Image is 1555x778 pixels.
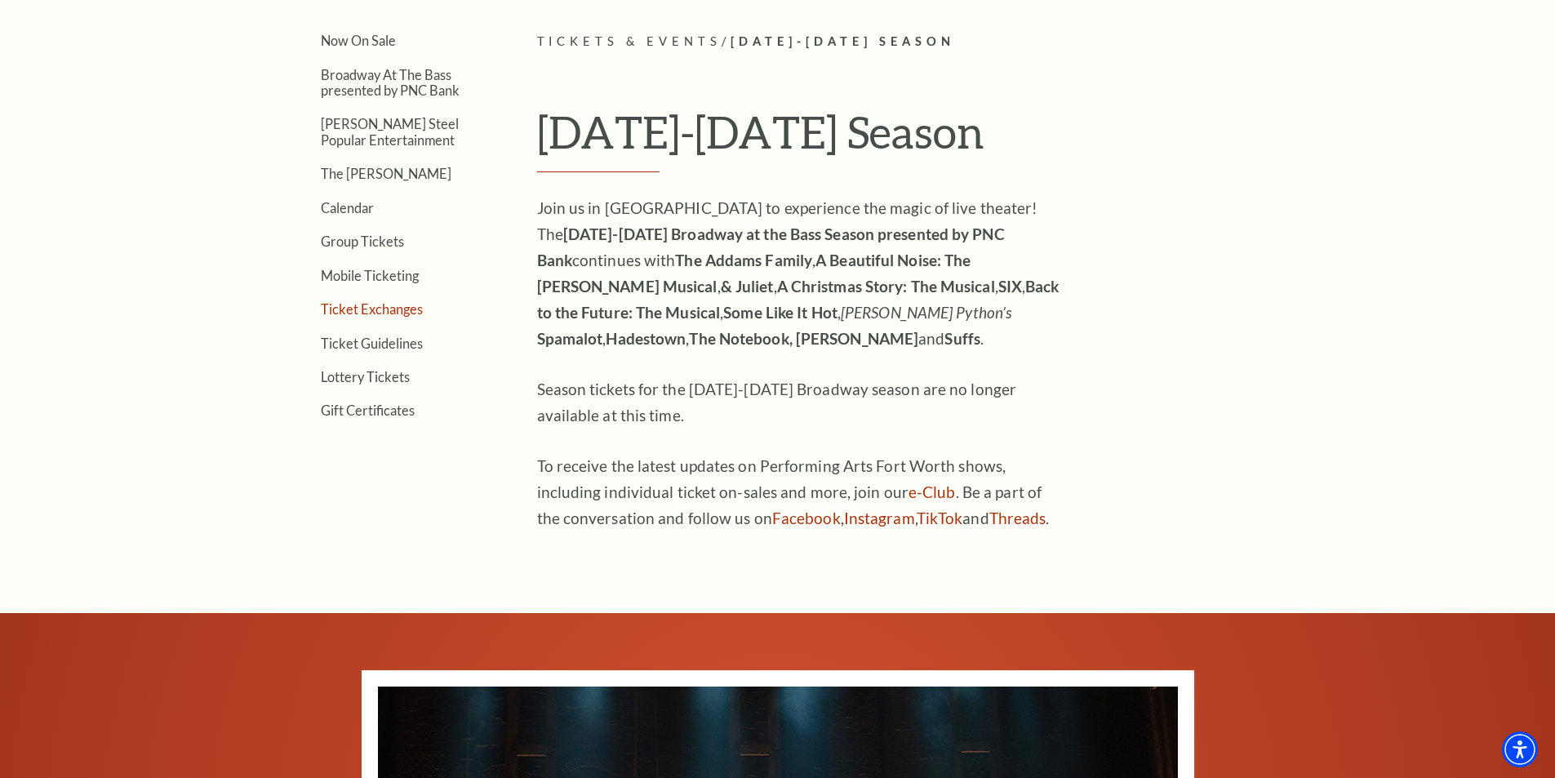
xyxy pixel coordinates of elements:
a: Lottery Tickets [321,369,410,385]
strong: Hadestown [606,329,686,348]
a: Calendar [321,200,374,216]
a: TikTok - open in a new tab [917,509,963,527]
strong: SIX [998,277,1022,296]
a: Group Tickets [321,233,404,249]
a: Instagram - open in a new tab [844,509,915,527]
h1: [DATE]-[DATE] Season [537,105,1284,172]
strong: The Addams Family [675,251,812,269]
span: [DATE]-[DATE] Season [731,34,955,48]
a: Broadway At The Bass presented by PNC Bank [321,67,460,98]
strong: A Christmas Story: The Musical [777,277,995,296]
a: Mobile Ticketing [321,268,419,283]
strong: [DATE]-[DATE] Broadway at the Bass Season presented by PNC Bank [537,225,1005,269]
strong: Suffs [944,329,980,348]
strong: A Beautiful Noise: The [PERSON_NAME] Musical [537,251,971,296]
a: [PERSON_NAME] Steel Popular Entertainment [321,116,459,147]
a: Facebook - open in a new tab [772,509,841,527]
strong: & Juliet [721,277,774,296]
strong: Some Like It Hot [723,303,837,322]
p: / [537,32,1284,52]
strong: Spamalot [537,329,603,348]
em: [PERSON_NAME] Python’s [841,303,1011,322]
p: To receive the latest updates on Performing Arts Fort Worth shows, including individual ticket on... [537,453,1068,531]
div: Accessibility Menu [1502,731,1538,767]
p: Season tickets for the [DATE]-[DATE] Broadway season are no longer available at this time. [537,376,1068,429]
p: Join us in [GEOGRAPHIC_DATA] to experience the magic of live theater! The continues with , , , , ... [537,195,1068,352]
strong: Back to the Future: The Musical [537,277,1060,322]
a: Ticket Exchanges [321,301,423,317]
strong: The Notebook, [PERSON_NAME] [689,329,918,348]
a: Threads - open in a new tab [989,509,1046,527]
a: Now On Sale [321,33,396,48]
a: Ticket Guidelines [321,336,423,351]
span: Tickets & Events [537,34,722,48]
a: The [PERSON_NAME] [321,166,451,181]
a: e-Club [909,482,956,501]
a: Gift Certificates [321,402,415,418]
